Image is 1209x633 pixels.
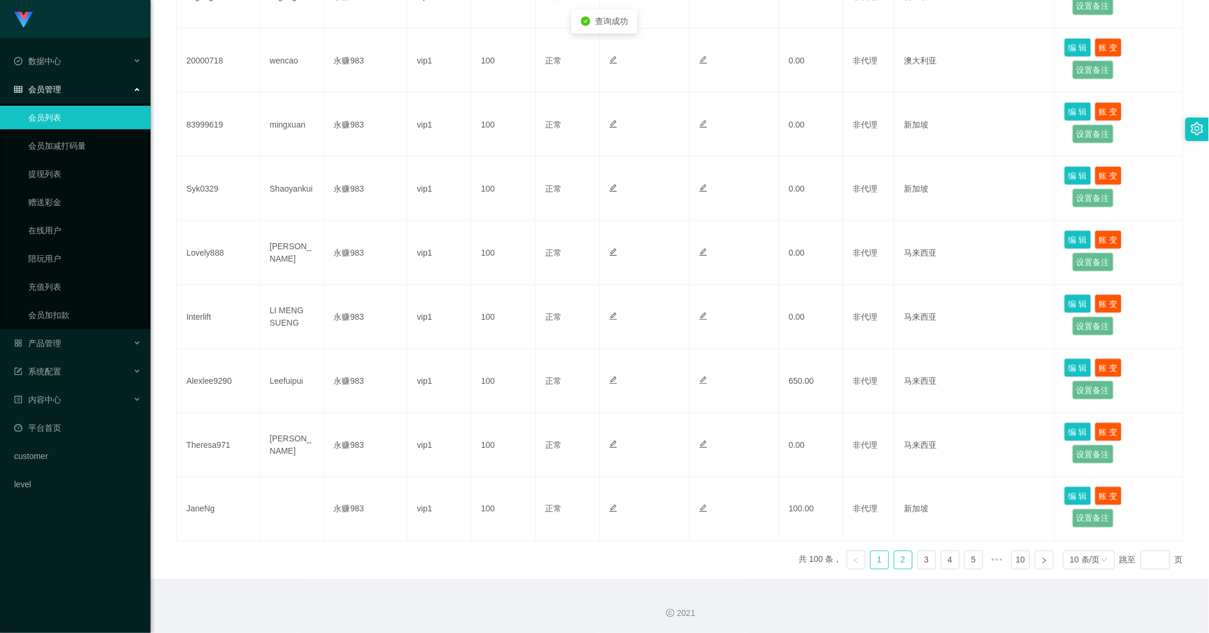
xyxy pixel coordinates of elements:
[609,56,617,64] i: 图标: edit
[965,551,983,569] a: 5
[988,551,1007,570] li: 向后 5 页
[581,16,590,26] i: icon: check-circle
[28,303,141,327] a: 会员加扣款
[609,120,617,128] i: 图标: edit
[260,157,325,221] td: Shaoyankui
[894,157,1054,221] td: 新加坡
[1064,38,1091,57] button: 编 辑
[853,184,877,193] span: 非代理
[28,162,141,186] a: 提现列表
[14,85,61,94] span: 会员管理
[472,93,536,157] td: 100
[918,551,936,569] a: 3
[894,551,913,570] li: 2
[545,376,562,386] span: 正常
[894,413,1054,477] td: 马来西亚
[260,93,325,157] td: mingxuan
[325,157,408,221] td: 永赚983
[1095,423,1122,441] button: 账 变
[14,12,33,28] img: logo.9652507e.png
[28,106,141,129] a: 会员列表
[14,367,61,376] span: 系统配置
[699,184,707,192] i: 图标: edit
[1073,317,1114,336] button: 设置备注
[799,551,842,570] li: 共 100 条，
[14,395,61,404] span: 内容中心
[871,551,889,569] a: 1
[14,396,22,404] i: 图标: profile
[325,221,408,285] td: 永赚983
[699,376,707,384] i: 图标: edit
[853,248,877,257] span: 非代理
[177,285,260,349] td: Interlift
[853,440,877,450] span: 非代理
[408,477,472,541] td: vip1
[177,93,260,157] td: 83999619
[894,93,1054,157] td: 新加坡
[408,349,472,413] td: vip1
[1095,166,1122,185] button: 账 变
[260,221,325,285] td: [PERSON_NAME]
[28,275,141,299] a: 充值列表
[260,413,325,477] td: [PERSON_NAME]
[779,221,843,285] td: 0.00
[1073,509,1114,528] button: 设置备注
[1073,125,1114,143] button: 设置备注
[545,440,562,450] span: 正常
[609,440,617,448] i: 图标: edit
[1073,445,1114,464] button: 设置备注
[472,349,536,413] td: 100
[177,221,260,285] td: Lovely888
[545,56,562,65] span: 正常
[1095,487,1122,505] button: 账 变
[260,349,325,413] td: Leefuipui
[779,413,843,477] td: 0.00
[28,134,141,158] a: 会员加减打码量
[1064,230,1091,249] button: 编 辑
[894,221,1054,285] td: 马来西亚
[28,219,141,242] a: 在线用户
[853,504,877,514] span: 非代理
[545,120,562,129] span: 正常
[853,120,877,129] span: 非代理
[472,157,536,221] td: 100
[472,29,536,93] td: 100
[699,312,707,320] i: 图标: edit
[1064,423,1091,441] button: 编 辑
[779,29,843,93] td: 0.00
[472,221,536,285] td: 100
[408,93,472,157] td: vip1
[1064,102,1091,121] button: 编 辑
[545,184,562,193] span: 正常
[779,93,843,157] td: 0.00
[325,349,408,413] td: 永赚983
[177,29,260,93] td: 20000718
[177,157,260,221] td: Syk0329
[853,312,877,321] span: 非代理
[1070,551,1100,569] div: 10 条/页
[964,551,983,570] li: 5
[325,29,408,93] td: 永赚983
[1073,61,1114,79] button: 设置备注
[545,248,562,257] span: 正常
[472,413,536,477] td: 100
[609,184,617,192] i: 图标: edit
[260,29,325,93] td: wencao
[779,349,843,413] td: 650.00
[14,57,22,65] i: 图标: check-circle-o
[941,551,959,569] a: 4
[408,221,472,285] td: vip1
[177,349,260,413] td: Alexlee9290
[325,477,408,541] td: 永赚983
[14,85,22,93] i: 图标: table
[325,285,408,349] td: 永赚983
[853,56,877,65] span: 非代理
[1095,359,1122,377] button: 账 变
[779,477,843,541] td: 100.00
[160,607,1200,619] div: 2021
[853,557,860,564] i: 图标: left
[260,285,325,349] td: LI MENG SUENG
[408,29,472,93] td: vip1
[699,504,707,513] i: 图标: edit
[988,551,1007,570] span: •••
